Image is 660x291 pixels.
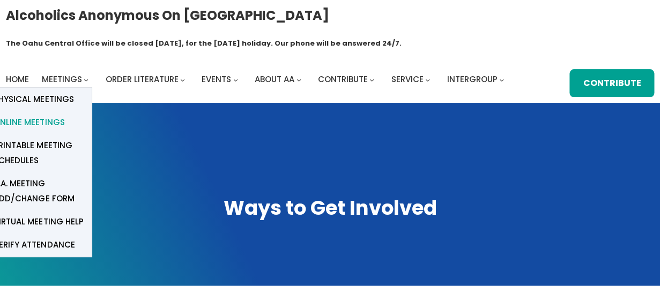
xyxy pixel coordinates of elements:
h1: Ways to Get Involved [11,194,650,221]
button: Order Literature submenu [180,77,185,82]
button: Service submenu [425,77,430,82]
span: Home [6,74,29,85]
span: Meetings [42,74,82,85]
a: Alcoholics Anonymous on [GEOGRAPHIC_DATA] [6,4,329,27]
button: Meetings submenu [84,77,88,82]
nav: Intergroup [6,72,508,87]
button: Contribute submenu [369,77,374,82]
span: Events [202,74,231,85]
span: Service [391,74,423,85]
span: Intergroup [447,74,497,85]
button: Intergroup submenu [499,77,504,82]
span: About AA [255,74,294,85]
a: Contribute [318,72,368,87]
a: Events [202,72,231,87]
a: Home [6,72,29,87]
a: Intergroup [447,72,497,87]
button: Events submenu [233,77,238,82]
button: About AA submenu [296,77,301,82]
a: Service [391,72,423,87]
h1: The Oahu Central Office will be closed [DATE], for the [DATE] holiday. Our phone will be answered... [6,38,402,49]
span: Order Literature [105,74,178,85]
a: Contribute [569,69,654,97]
a: About AA [255,72,294,87]
a: Meetings [42,72,82,87]
span: Contribute [318,74,368,85]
